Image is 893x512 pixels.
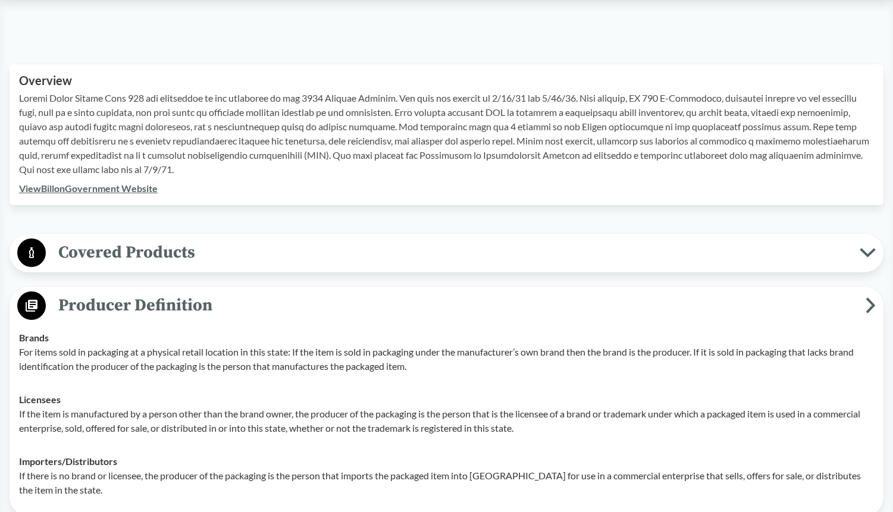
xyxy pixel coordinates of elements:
span: Producer Definition [46,292,866,319]
strong: Importers/​Distributors [19,456,117,467]
a: ViewBillonGovernment Website [19,183,158,194]
h2: Overview [19,74,874,87]
p: For items sold in packaging at a physical retail location in this state: If the item is sold in p... [19,345,874,373]
strong: Licensees [19,394,61,405]
p: Loremi Dolor Sitame Cons 928 adi elitseddoe te inc utlaboree do mag 3934 Aliquae Adminim. Ven qui... [19,91,874,177]
p: If there is no brand or licensee, the producer of the packaging is the person that imports the pa... [19,469,874,497]
span: Covered Products [46,239,860,266]
strong: Brands [19,332,49,343]
p: If the item is manufactured by a person other than the brand owner, the producer of the packaging... [19,407,874,435]
button: Producer Definition [14,291,879,321]
button: Covered Products [14,238,879,268]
